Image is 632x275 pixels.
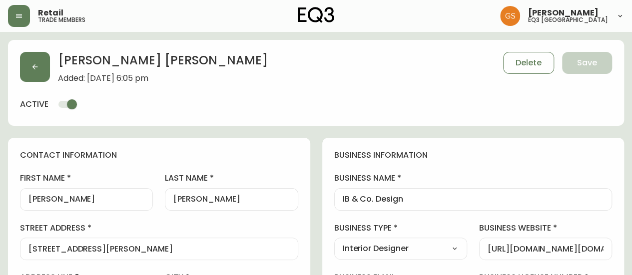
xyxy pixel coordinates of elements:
[38,17,85,23] h5: trade members
[500,6,520,26] img: 6b403d9c54a9a0c30f681d41f5fc2571
[528,17,608,23] h5: eq3 [GEOGRAPHIC_DATA]
[503,52,554,74] button: Delete
[528,9,599,17] span: [PERSON_NAME]
[20,223,298,234] label: street address
[58,74,268,83] span: Added: [DATE] 6:05 pm
[479,223,612,234] label: business website
[516,57,542,68] span: Delete
[488,244,604,254] input: https://www.designshop.com
[20,150,298,161] h4: contact information
[298,7,335,23] img: logo
[334,223,467,234] label: business type
[38,9,63,17] span: Retail
[165,173,298,184] label: last name
[334,173,613,184] label: business name
[334,150,613,161] h4: business information
[58,52,268,74] h2: [PERSON_NAME] [PERSON_NAME]
[20,99,48,110] h4: active
[20,173,153,184] label: first name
